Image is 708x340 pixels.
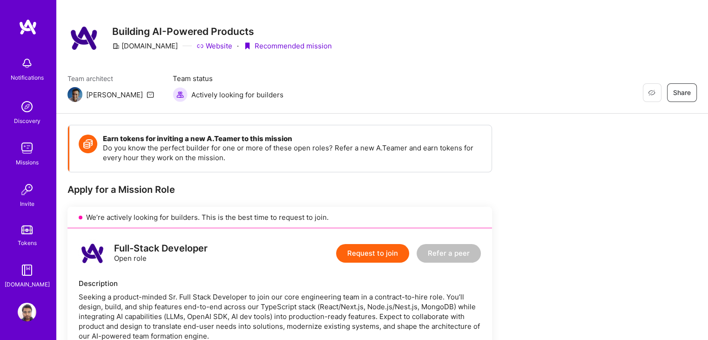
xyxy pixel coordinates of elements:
img: teamwork [18,139,36,157]
img: discovery [18,97,36,116]
img: Team Architect [67,87,82,102]
div: · [237,41,239,51]
i: icon Mail [147,91,154,98]
button: Request to join [336,244,409,263]
img: guide book [18,261,36,279]
h3: Building AI-Powered Products [112,26,332,37]
img: User Avatar [18,303,36,321]
div: Apply for a Mission Role [67,184,492,196]
button: Refer a peer [417,244,481,263]
div: [PERSON_NAME] [86,90,143,100]
div: Open role [114,244,208,263]
img: Invite [18,180,36,199]
span: Share [673,88,691,97]
a: Website [196,41,232,51]
div: We’re actively looking for builders. This is the best time to request to join. [67,207,492,228]
i: icon CompanyGray [112,42,120,50]
span: Actively looking for builders [191,90,283,100]
h4: Earn tokens for inviting a new A.Teamer to this mission [103,135,482,143]
div: Tokens [18,238,37,248]
button: Share [667,83,697,102]
div: Missions [16,157,39,167]
div: [DOMAIN_NAME] [5,279,50,289]
p: Do you know the perfect builder for one or more of these open roles? Refer a new A.Teamer and ear... [103,143,482,163]
img: logo [79,239,107,267]
img: Actively looking for builders [173,87,188,102]
i: icon PurpleRibbon [243,42,251,50]
img: Company Logo [67,21,101,55]
span: Team architect [67,74,154,83]
span: Team status [173,74,283,83]
div: Invite [20,199,34,209]
img: logo [19,19,37,35]
img: bell [18,54,36,73]
i: icon EyeClosed [648,89,655,96]
div: Notifications [11,73,44,82]
div: Discovery [14,116,40,126]
div: Description [79,279,481,288]
div: [DOMAIN_NAME] [112,41,178,51]
div: Full-Stack Developer [114,244,208,253]
img: tokens [21,225,33,234]
img: Token icon [79,135,97,153]
a: User Avatar [15,303,39,321]
div: Recommended mission [243,41,332,51]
